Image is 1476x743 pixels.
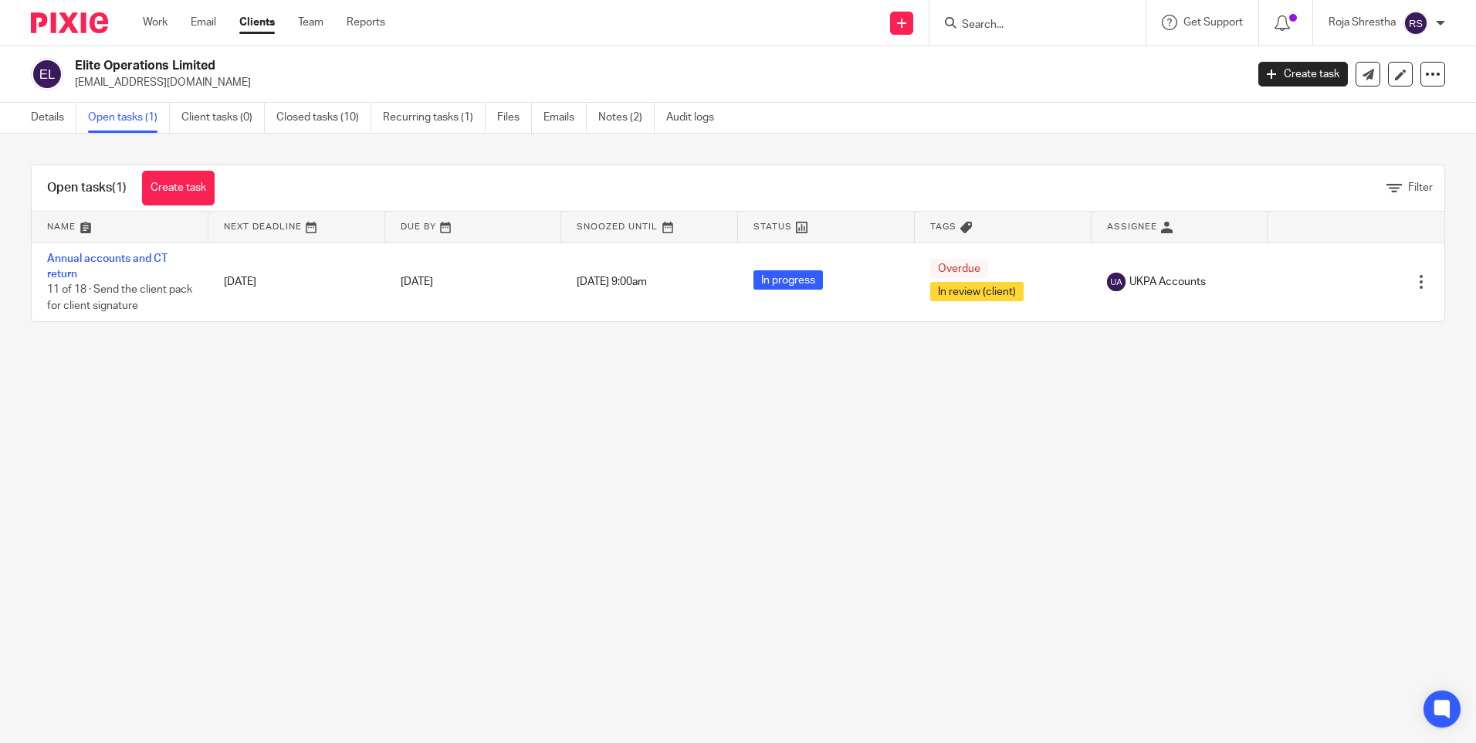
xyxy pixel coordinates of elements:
p: [EMAIL_ADDRESS][DOMAIN_NAME] [75,75,1235,90]
a: Email [191,15,216,30]
a: Annual accounts and CT return [47,253,168,280]
a: Clients [239,15,275,30]
h1: Open tasks [47,180,127,196]
span: (1) [112,182,127,194]
a: Details [31,103,76,133]
a: Create task [142,171,215,205]
a: Reports [347,15,385,30]
a: Closed tasks (10) [276,103,371,133]
span: Filter [1408,182,1433,193]
a: Audit logs [666,103,726,133]
a: Emails [543,103,587,133]
a: Notes (2) [598,103,655,133]
span: In progress [753,270,823,290]
a: Work [143,15,168,30]
td: [DATE] [208,243,385,321]
span: Snoozed Until [577,222,658,231]
span: UKPA Accounts [1129,274,1206,290]
span: [DATE] 9:00am [577,277,647,287]
span: Status [753,222,792,231]
span: In review (client) [930,282,1024,301]
a: Open tasks (1) [88,103,170,133]
span: [DATE] [401,277,433,287]
img: svg%3E [1107,273,1126,291]
span: Overdue [930,259,988,278]
input: Search [960,19,1099,32]
span: 11 of 18 · Send the client pack for client signature [47,284,192,311]
span: Tags [930,222,956,231]
img: svg%3E [31,58,63,90]
p: Roja Shrestha [1329,15,1396,30]
img: Pixie [31,12,108,33]
img: svg%3E [1403,11,1428,36]
a: Team [298,15,323,30]
a: Recurring tasks (1) [383,103,486,133]
h2: Elite Operations Limited [75,58,1003,74]
a: Client tasks (0) [181,103,265,133]
a: Create task [1258,62,1348,87]
a: Files [497,103,532,133]
span: Get Support [1183,17,1243,28]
